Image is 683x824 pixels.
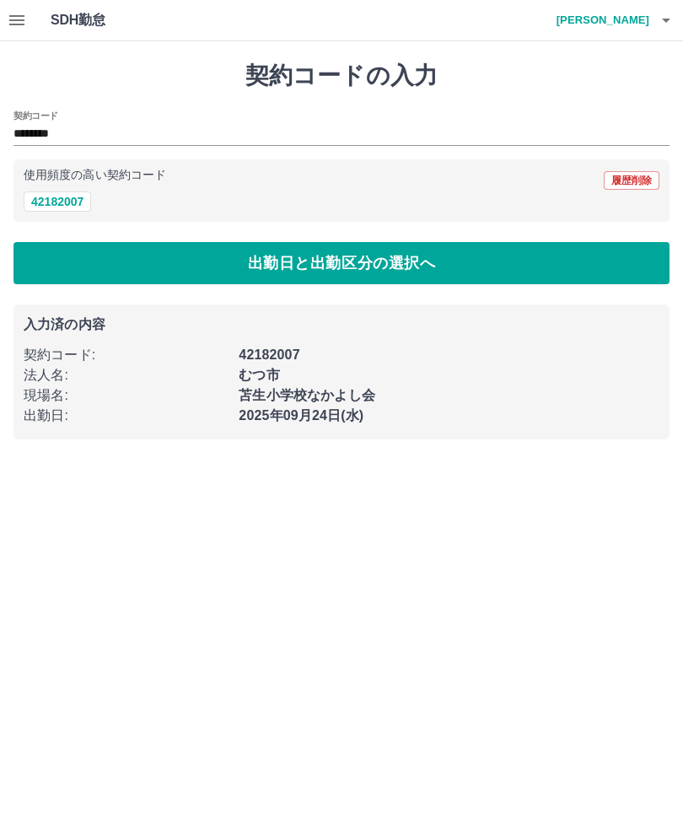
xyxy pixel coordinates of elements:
[239,368,279,382] b: むつ市
[13,62,670,90] h1: 契約コードの入力
[239,388,375,402] b: 苫生小学校なかよし会
[13,109,58,122] h2: 契約コード
[24,191,91,212] button: 42182007
[239,408,363,423] b: 2025年09月24日(水)
[239,347,299,362] b: 42182007
[604,171,659,190] button: 履歴削除
[24,345,229,365] p: 契約コード :
[24,170,166,181] p: 使用頻度の高い契約コード
[24,365,229,385] p: 法人名 :
[13,242,670,284] button: 出勤日と出勤区分の選択へ
[24,318,659,331] p: 入力済の内容
[24,385,229,406] p: 現場名 :
[24,406,229,426] p: 出勤日 :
